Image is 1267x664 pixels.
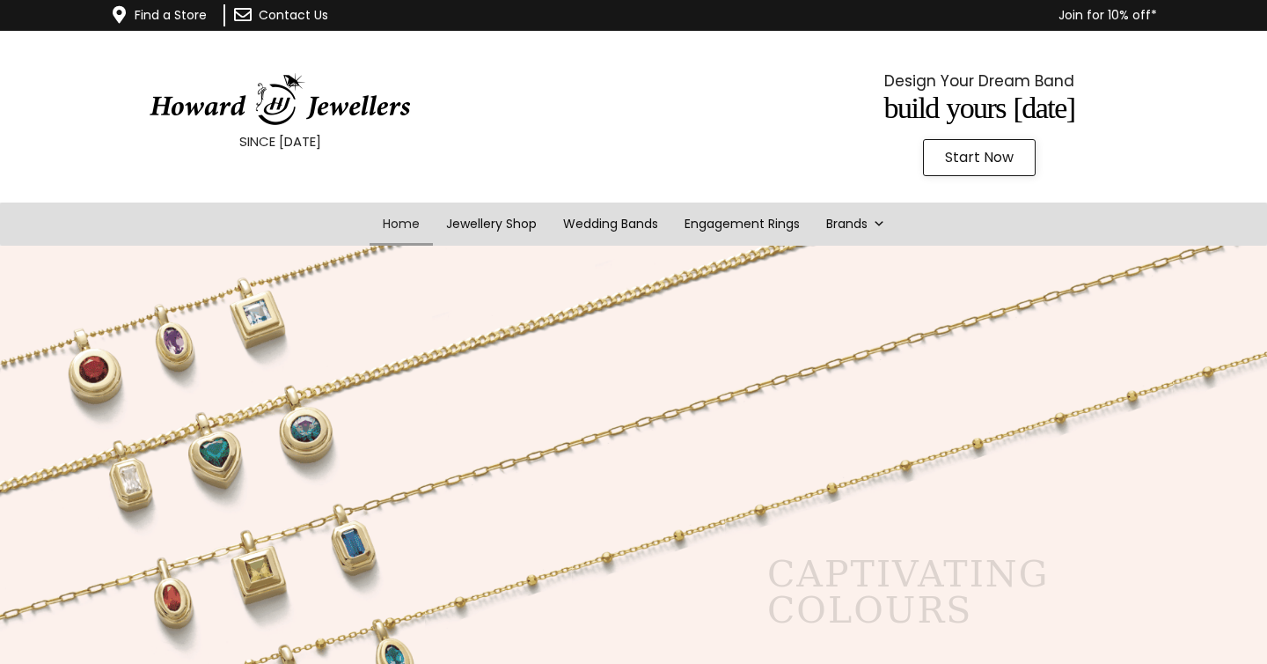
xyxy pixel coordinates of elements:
[135,6,207,24] a: Find a Store
[370,203,433,246] a: Home
[923,139,1036,176] a: Start Now
[767,557,1049,629] rs-layer: captivating colours
[432,4,1157,26] p: Join for 10% off*
[813,203,898,246] a: Brands
[550,203,671,246] a: Wedding Bands
[884,92,1075,124] span: Build Yours [DATE]
[44,130,516,153] p: SINCE [DATE]
[671,203,813,246] a: Engagement Rings
[148,73,412,126] img: HowardJewellersLogo-04
[945,151,1014,165] span: Start Now
[743,68,1215,94] p: Design Your Dream Band
[433,203,550,246] a: Jewellery Shop
[259,6,328,24] a: Contact Us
